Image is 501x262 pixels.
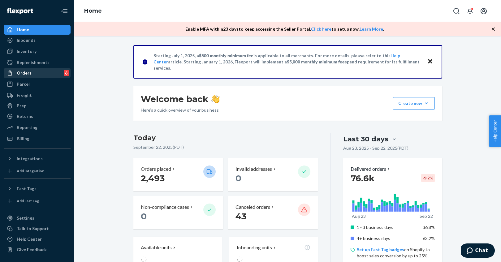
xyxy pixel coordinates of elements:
[133,196,223,229] button: Non-compliance cases 0
[351,173,375,183] span: 76.6k
[141,107,220,113] p: Here’s a quick overview of your business
[17,198,39,204] div: Add Fast Tag
[141,165,171,173] p: Orders placed
[17,48,37,54] div: Inventory
[420,213,433,219] p: Sep 22
[4,46,71,56] a: Inventory
[450,5,463,17] button: Open Search Box
[17,168,44,174] div: Add Integration
[4,154,71,164] button: Integrations
[141,244,172,251] p: Available units
[17,156,43,162] div: Integrations
[141,173,165,183] span: 2,493
[228,196,318,229] button: Canceled orders 43
[211,95,220,103] img: hand-wave emoji
[17,27,29,33] div: Home
[17,215,34,221] div: Settings
[4,58,71,67] a: Replenishments
[17,236,42,242] div: Help Center
[477,5,490,17] button: Open account menu
[17,37,36,43] div: Inbounds
[153,53,421,71] p: Starting July 1, 2025, a is applicable to all merchants. For more details, please refer to this a...
[357,247,404,252] a: Set up Fast Tag badges
[64,70,69,76] div: 6
[235,211,246,221] span: 43
[141,211,147,221] span: 0
[423,225,435,230] span: 36.8%
[133,158,223,191] button: Orders placed 2,493
[4,25,71,35] a: Home
[343,134,388,144] div: Last 30 days
[461,243,495,259] iframe: Opens a widget where you can chat to one of our agents
[351,165,391,173] button: Delivered orders
[141,93,220,105] h1: Welcome back
[4,245,71,255] button: Give Feedback
[185,26,384,32] p: Enable MFA within 23 days to keep accessing the Seller Portal. to setup now. .
[235,173,241,183] span: 0
[426,57,434,66] button: Close
[352,213,366,219] p: Aug 23
[228,158,318,191] button: Invalid addresses 0
[4,111,71,121] a: Returns
[17,103,26,109] div: Prep
[287,59,345,64] span: $5,000 monthly minimum fee
[4,196,71,206] a: Add Fast Tag
[423,236,435,241] span: 63.2%
[4,79,71,89] a: Parcel
[84,7,102,14] a: Home
[17,225,49,232] div: Talk to Support
[17,92,32,98] div: Freight
[17,70,32,76] div: Orders
[79,2,107,20] ol: breadcrumbs
[4,234,71,244] a: Help Center
[311,26,331,32] a: Click here
[464,5,476,17] button: Open notifications
[17,59,50,66] div: Replenishments
[4,35,71,45] a: Inbounds
[17,186,37,192] div: Fast Tags
[360,26,383,32] a: Learn More
[17,124,37,131] div: Reporting
[421,174,435,182] div: -9.2 %
[489,115,501,147] button: Help Center
[235,165,272,173] p: Invalid addresses
[17,135,29,142] div: Billing
[17,247,47,253] div: Give Feedback
[237,244,272,251] p: Inbounding units
[357,247,434,259] p: on Shopify to boost sales conversion by up to 25%.
[4,134,71,144] a: Billing
[4,224,71,234] button: Talk to Support
[58,5,71,17] button: Close Navigation
[357,235,418,242] p: 4+ business days
[4,184,71,194] button: Fast Tags
[4,166,71,176] a: Add Integration
[17,113,33,119] div: Returns
[199,53,253,58] span: $500 monthly minimum fee
[357,224,418,230] p: 1 - 3 business days
[17,81,30,87] div: Parcel
[4,213,71,223] a: Settings
[393,97,435,110] button: Create new
[141,204,189,211] p: Non-compliance cases
[4,90,71,100] a: Freight
[235,204,270,211] p: Canceled orders
[4,68,71,78] a: Orders6
[4,122,71,132] a: Reporting
[4,101,71,111] a: Prep
[133,144,318,150] p: September 22, 2025 ( PDT )
[7,8,33,14] img: Flexport logo
[133,133,318,143] h3: Today
[343,145,408,151] p: Aug 23, 2025 - Sep 22, 2025 ( PDT )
